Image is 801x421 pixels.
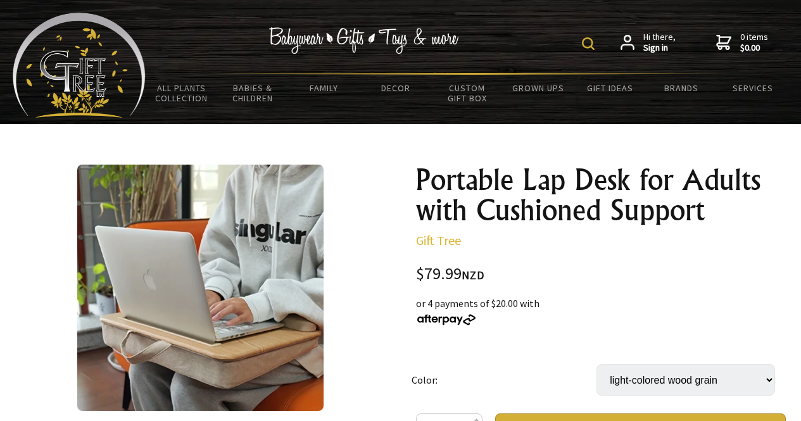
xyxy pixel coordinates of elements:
[360,75,431,101] a: Decor
[217,75,289,111] a: Babies & Children
[269,27,459,54] img: Babywear - Gifts - Toys & more
[643,42,676,54] strong: Sign in
[416,165,786,225] h1: Portable Lap Desk for Adults with Cushioned Support
[416,296,786,326] div: or 4 payments of $20.00 with
[416,314,477,325] img: Afterpay
[416,232,461,248] a: Gift Tree
[431,75,503,111] a: Custom Gift Box
[289,75,360,101] a: Family
[645,75,717,101] a: Brands
[716,32,768,54] a: 0 items$0.00
[77,165,324,411] img: Portable Lap Desk for Adults with Cushioned Support
[462,268,484,282] span: NZD
[643,32,676,54] span: Hi there,
[740,31,768,54] span: 0 items
[621,32,676,54] a: Hi there,Sign in
[717,75,788,101] a: Services
[574,75,646,101] a: Gift Ideas
[582,37,595,50] img: product search
[146,75,217,111] a: All Plants Collection
[503,75,574,101] a: Grown Ups
[13,13,146,118] img: Babyware - Gifts - Toys and more...
[740,42,768,54] strong: $0.00
[416,266,786,283] div: $79.99
[412,346,596,413] td: Color:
